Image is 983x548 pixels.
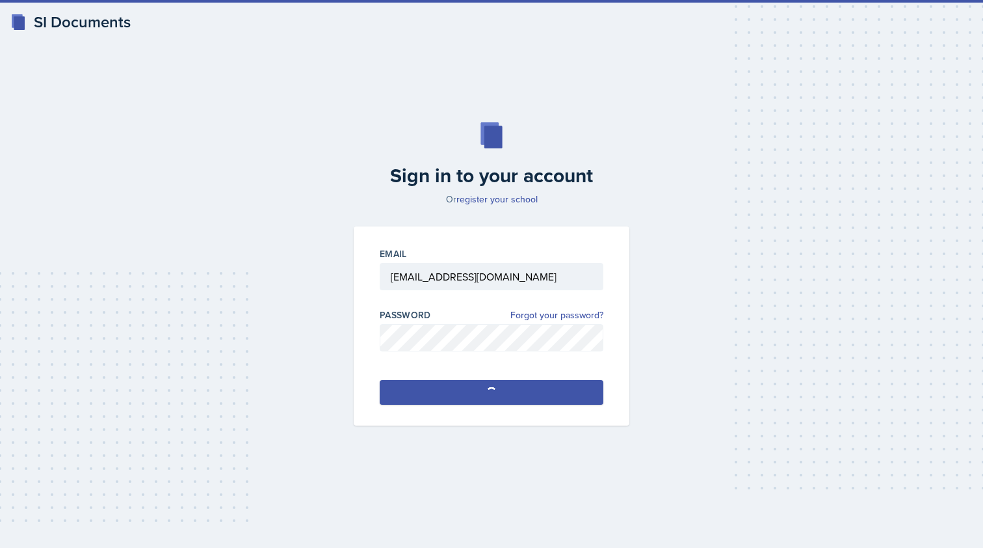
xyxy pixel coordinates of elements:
[10,10,131,34] a: SI Documents
[510,308,603,322] a: Forgot your password?
[346,164,637,187] h2: Sign in to your account
[380,308,431,322] label: Password
[380,263,603,290] input: Email
[456,193,538,206] a: register your school
[346,193,637,206] p: Or
[380,247,407,260] label: Email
